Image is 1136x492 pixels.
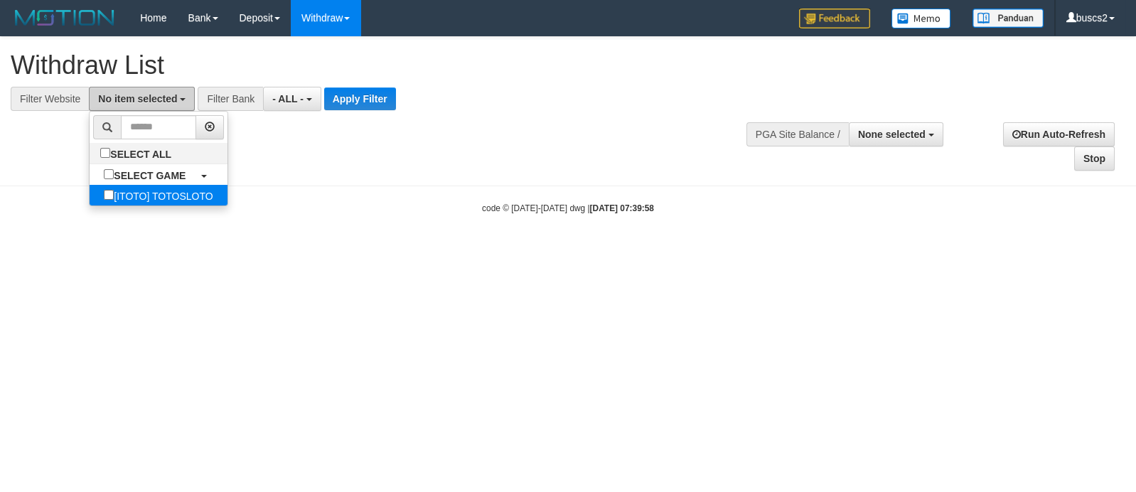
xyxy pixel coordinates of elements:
img: panduan.png [972,9,1044,28]
a: Run Auto-Refresh [1003,122,1115,146]
label: SELECT ALL [90,143,186,164]
img: MOTION_logo.png [11,7,119,28]
a: Stop [1074,146,1115,171]
a: SELECT GAME [90,164,227,185]
button: Apply Filter [324,87,396,110]
button: - ALL - [263,87,321,111]
b: SELECT GAME [114,170,186,181]
small: code © [DATE]-[DATE] dwg | [482,203,654,213]
input: [ITOTO] TOTOSLOTO [104,190,114,200]
span: None selected [858,129,926,140]
input: SELECT GAME [104,169,114,179]
span: No item selected [98,93,177,105]
button: No item selected [89,87,195,111]
div: PGA Site Balance / [746,122,849,146]
button: None selected [849,122,943,146]
label: [ITOTO] TOTOSLOTO [90,185,227,205]
div: Filter Bank [198,87,263,111]
img: Button%20Memo.svg [891,9,951,28]
div: Filter Website [11,87,89,111]
input: SELECT ALL [100,148,110,158]
img: Feedback.jpg [799,9,870,28]
strong: [DATE] 07:39:58 [590,203,654,213]
h1: Withdraw List [11,51,743,80]
span: - ALL - [272,93,304,105]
